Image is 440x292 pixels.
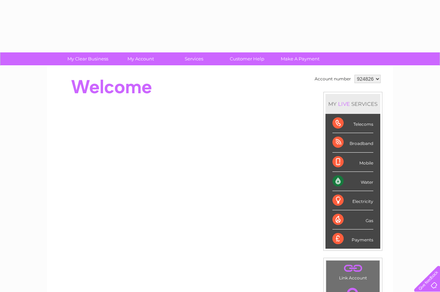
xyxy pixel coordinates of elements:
[165,52,223,65] a: Services
[218,52,276,65] a: Customer Help
[337,101,351,107] div: LIVE
[326,260,380,282] td: Link Account
[332,229,373,248] div: Payments
[112,52,170,65] a: My Account
[313,73,353,85] td: Account number
[332,133,373,152] div: Broadband
[332,114,373,133] div: Telecoms
[332,172,373,191] div: Water
[328,262,378,275] a: .
[332,191,373,210] div: Electricity
[271,52,329,65] a: Make A Payment
[59,52,117,65] a: My Clear Business
[332,210,373,229] div: Gas
[332,153,373,172] div: Mobile
[325,94,380,114] div: MY SERVICES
